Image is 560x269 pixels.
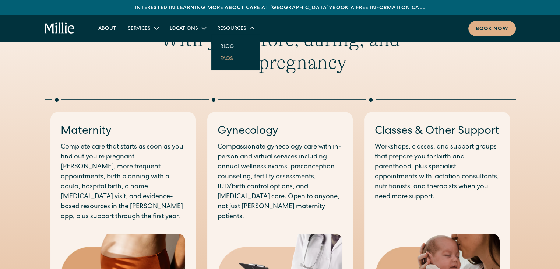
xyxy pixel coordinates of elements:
[122,22,164,34] div: Services
[218,124,342,139] h3: Gynecology
[45,22,75,34] a: home
[139,28,422,74] h2: With you before, during, and after pregnancy
[61,124,186,139] h3: Maternity
[61,142,186,222] p: Complete care that starts as soon as you find out you’re pregnant. [PERSON_NAME], more frequent a...
[211,34,260,70] nav: Resources
[214,40,240,52] a: Blog
[476,25,508,33] div: Book now
[211,22,260,34] div: Resources
[214,52,239,64] a: FAQs
[128,25,151,33] div: Services
[217,25,246,33] div: Resources
[164,22,211,34] div: Locations
[218,142,342,222] p: Compassionate gynecology care with in-person and virtual services including annual wellness exams...
[468,21,516,36] a: Book now
[375,124,500,139] h3: Classes & Other Support
[92,22,122,34] a: About
[170,25,198,33] div: Locations
[375,142,500,202] p: Workshops, classes, and support groups that prepare you for birth and parenthood, plus specialist...
[332,6,425,11] a: Book a free information call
